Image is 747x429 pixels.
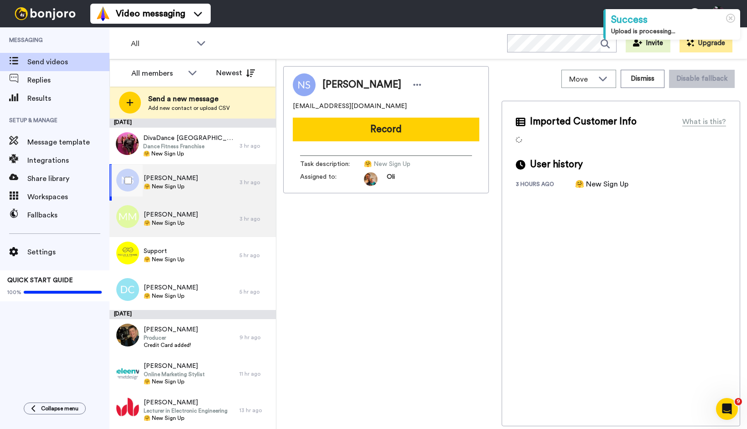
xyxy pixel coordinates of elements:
span: Credit Card added! [144,341,198,349]
span: Producer [144,334,198,341]
span: Imported Customer Info [530,115,637,129]
span: Settings [27,247,109,258]
span: [PERSON_NAME] [144,174,198,183]
div: 11 hr ago [239,370,271,377]
span: 9 [735,398,742,405]
span: Send videos [27,57,109,67]
div: 3 hr ago [239,179,271,186]
button: Disable fallback [669,70,735,88]
div: 5 hr ago [239,252,271,259]
span: 🤗 New Sign Up [144,183,198,190]
span: Results [27,93,109,104]
span: 🤗 New Sign Up [144,219,198,227]
button: Collapse menu [24,403,86,414]
span: 🤗 New Sign Up [143,150,235,157]
span: Send a new message [148,93,230,104]
span: All [131,38,192,49]
img: mm.png [116,205,139,228]
span: Message template [27,137,109,148]
span: 🤗 New Sign Up [144,292,198,300]
span: [EMAIL_ADDRESS][DOMAIN_NAME] [293,102,407,111]
div: [DATE] [109,119,276,128]
button: Newest [209,64,262,82]
button: Upgrade [680,34,732,52]
span: Add new contact or upload CSV [148,104,230,112]
span: Dance Fitness Franchise [143,143,235,150]
span: [PERSON_NAME] [144,398,228,407]
img: vm-color.svg [96,6,110,21]
div: What is this? [682,116,726,127]
span: Lecturer in Electronic Engineering [144,407,228,414]
span: Video messaging [116,7,185,20]
button: Invite [626,34,670,52]
div: 3 hr ago [239,215,271,222]
span: 🤗 New Sign Up [144,414,228,422]
span: Support [144,247,184,256]
span: User history [530,158,583,171]
img: 7702f1d8-ac72-4c5d-82b6-2894bbe715a7.jpg [116,132,139,155]
img: 7ab45a92-2a8d-422c-9d37-b94afb090339.jpg [116,324,139,346]
span: Oli [387,172,395,186]
div: 3 hours ago [516,181,575,190]
div: 5 hr ago [239,288,271,295]
span: Move [569,74,594,85]
span: Assigned to: [300,172,364,186]
div: [DATE] [109,310,276,319]
span: 🤗 New Sign Up [144,378,205,385]
span: Collapse menu [41,405,78,412]
div: 13 hr ago [239,407,271,414]
span: DivaDance [GEOGRAPHIC_DATA] [143,134,235,143]
span: Integrations [27,155,109,166]
span: Share library [27,173,109,184]
img: 1982c103-0c24-4a6a-aea4-3f476d43b3e9.png [116,360,139,383]
span: Fallbacks [27,210,109,221]
div: 9 hr ago [239,334,271,341]
span: 🤗 New Sign Up [364,160,451,169]
button: Record [293,118,479,141]
span: Workspaces [27,191,109,202]
div: Upload is processing... [611,27,735,36]
span: [PERSON_NAME] [322,78,401,92]
img: dc.png [116,278,139,301]
img: Image of Norbert Solder [293,73,316,96]
span: [PERSON_NAME] [144,210,198,219]
span: [PERSON_NAME] [144,283,198,292]
span: Replies [27,75,109,86]
span: Online Marketing Stylist [144,371,205,378]
button: Dismiss [621,70,664,88]
span: [PERSON_NAME] [144,325,198,334]
span: [PERSON_NAME] [144,362,205,371]
iframe: Intercom live chat [716,398,738,420]
div: 3 hr ago [239,142,271,150]
span: 🤗 New Sign Up [144,256,184,263]
img: 333c4f1f-214f-4ad6-b209-432b4253442c.jpg [116,397,139,419]
span: QUICK START GUIDE [7,277,73,284]
span: 100% [7,289,21,296]
img: 3cf8d2cd-06e8-4a0f-adfc-403166c47555.jpg [116,242,139,264]
img: 5087268b-a063-445d-b3f7-59d8cce3615b-1541509651.jpg [364,172,378,186]
div: Success [611,13,735,27]
div: 🤗 New Sign Up [575,179,628,190]
span: Task description : [300,160,364,169]
div: All members [131,68,183,79]
img: bj-logo-header-white.svg [11,7,79,20]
